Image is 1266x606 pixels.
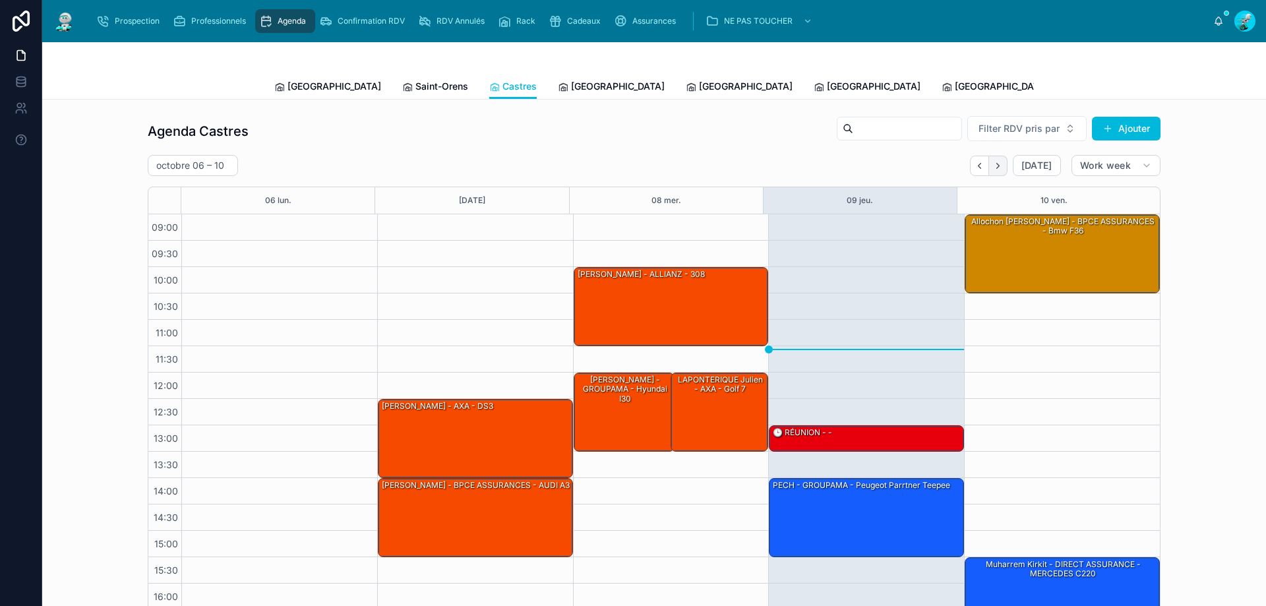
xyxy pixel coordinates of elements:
div: [PERSON_NAME] - BPCE ASSURANCES - AUDI A3 [380,479,571,491]
span: 10:00 [150,274,181,286]
span: Work week [1080,160,1131,171]
span: 10:30 [150,301,181,312]
span: 12:30 [150,406,181,417]
span: Filter RDV pris par [979,122,1060,135]
span: 13:30 [150,459,181,470]
span: [DATE] [1021,160,1052,171]
div: PECH - GROUPAMA - peugeot parrtner teepee [771,479,951,491]
h1: Agenda Castres [148,122,249,140]
span: 13:00 [150,433,181,444]
a: [GEOGRAPHIC_DATA] [686,75,793,101]
span: 15:00 [151,538,181,549]
div: LAPONTERIQUE Julien - AXA - Golf 7 [671,373,768,451]
a: Prospection [92,9,169,33]
span: 11:00 [152,327,181,338]
span: RDV Annulés [437,16,485,26]
span: [GEOGRAPHIC_DATA] [699,80,793,93]
div: allochon [PERSON_NAME] - BPCE ASSURANCES - bmw f36 [965,215,1159,293]
a: Confirmation RDV [315,9,414,33]
span: 16:00 [150,591,181,602]
div: PECH - GROUPAMA - peugeot parrtner teepee [769,479,963,557]
button: 06 lun. [265,187,291,214]
span: Agenda [278,16,306,26]
button: Ajouter [1092,117,1160,140]
span: Confirmation RDV [338,16,405,26]
h2: octobre 06 – 10 [156,159,224,172]
a: [GEOGRAPHIC_DATA] [814,75,920,101]
a: [GEOGRAPHIC_DATA] [558,75,665,101]
a: Professionnels [169,9,255,33]
div: [PERSON_NAME] - BPCE ASSURANCES - AUDI A3 [378,479,572,557]
div: [PERSON_NAME] - ALLIANZ - 308 [576,268,706,280]
a: Agenda [255,9,315,33]
div: 🕒 RÉUNION - - [771,427,833,439]
a: [GEOGRAPHIC_DATA] [274,75,381,101]
div: [PERSON_NAME] - GROUPAMA - hyundai i30 [576,374,674,405]
a: Castres [489,75,537,100]
button: Back [970,156,989,176]
a: Saint-Orens [402,75,468,101]
span: [GEOGRAPHIC_DATA] [955,80,1048,93]
span: [GEOGRAPHIC_DATA] [827,80,920,93]
span: Cadeaux [567,16,601,26]
div: allochon [PERSON_NAME] - BPCE ASSURANCES - bmw f36 [967,216,1159,237]
span: 09:00 [148,222,181,233]
span: 11:30 [152,353,181,365]
button: 09 jeu. [847,187,873,214]
div: [PERSON_NAME] - ALLIANZ - 308 [574,268,768,346]
button: Work week [1071,155,1160,176]
div: LAPONTERIQUE Julien - AXA - Golf 7 [673,374,767,396]
span: Castres [502,80,537,93]
div: [PERSON_NAME] - AXA - DS3 [378,400,572,477]
button: 08 mer. [651,187,681,214]
span: 14:30 [150,512,181,523]
span: [GEOGRAPHIC_DATA] [287,80,381,93]
a: RDV Annulés [414,9,494,33]
span: 14:00 [150,485,181,497]
span: NE PAS TOUCHER [724,16,793,26]
button: [DATE] [1013,155,1061,176]
span: [GEOGRAPHIC_DATA] [571,80,665,93]
button: Select Button [967,116,1087,141]
span: Rack [516,16,535,26]
a: Rack [494,9,545,33]
span: Assurances [632,16,676,26]
a: NE PAS TOUCHER [702,9,819,33]
img: App logo [53,11,76,32]
a: Cadeaux [545,9,610,33]
a: Assurances [610,9,685,33]
div: [PERSON_NAME] - GROUPAMA - hyundai i30 [574,373,675,451]
span: Saint-Orens [415,80,468,93]
a: [GEOGRAPHIC_DATA] [942,75,1048,101]
div: muharrem kirkit - DIRECT ASSURANCE - MERCEDES C220 [967,559,1159,580]
span: Professionnels [191,16,246,26]
span: 12:00 [150,380,181,391]
span: 15:30 [151,564,181,576]
span: Prospection [115,16,160,26]
div: [PERSON_NAME] - AXA - DS3 [380,400,495,412]
span: 09:30 [148,248,181,259]
button: Next [989,156,1008,176]
div: scrollable content [87,7,1213,36]
button: [DATE] [459,187,485,214]
div: 🕒 RÉUNION - - [769,426,963,451]
button: 10 ven. [1040,187,1068,214]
